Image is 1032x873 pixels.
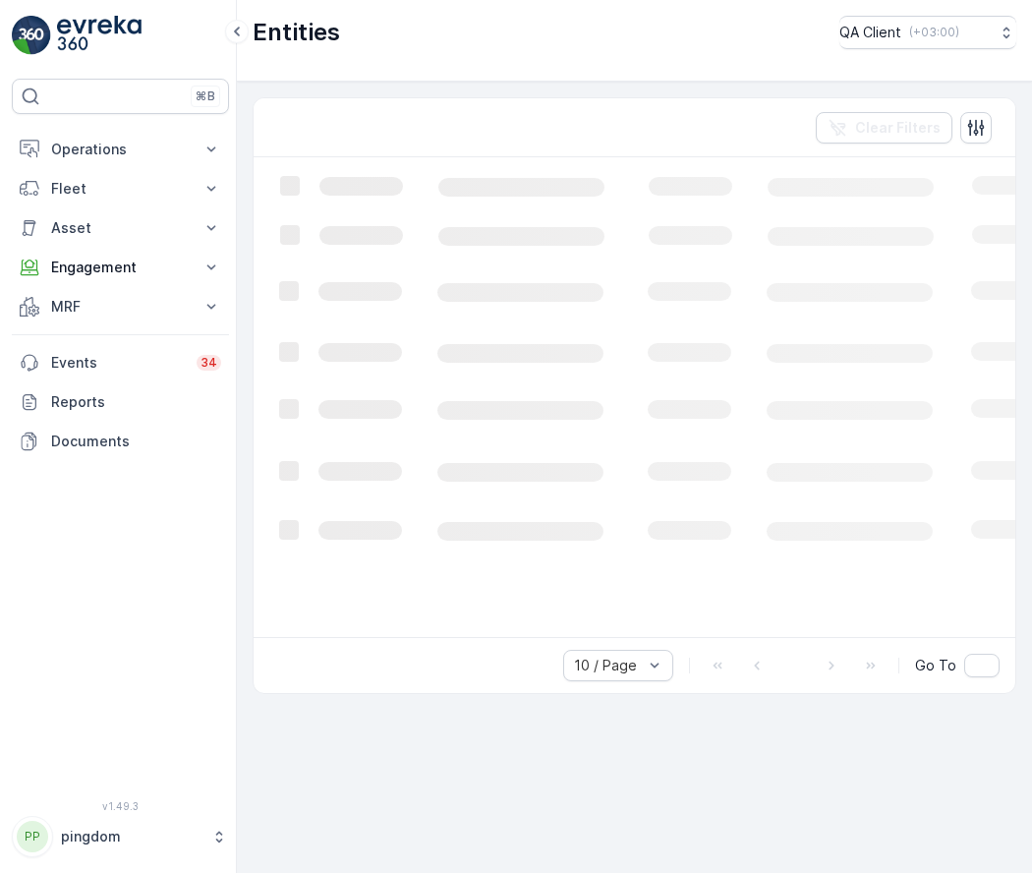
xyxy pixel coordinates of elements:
[51,218,190,238] p: Asset
[12,130,229,169] button: Operations
[253,17,340,48] p: Entities
[51,140,190,159] p: Operations
[12,422,229,461] a: Documents
[51,353,185,373] p: Events
[201,355,217,371] p: 34
[12,287,229,326] button: MRF
[12,248,229,287] button: Engagement
[12,816,229,857] button: PPpingdom
[196,88,215,104] p: ⌘B
[12,169,229,208] button: Fleet
[915,656,956,675] span: Go To
[816,112,952,144] button: Clear Filters
[839,23,901,42] p: QA Client
[51,179,190,199] p: Fleet
[12,16,51,55] img: logo
[12,382,229,422] a: Reports
[51,297,190,317] p: MRF
[855,118,941,138] p: Clear Filters
[61,827,201,846] p: pingdom
[51,432,221,451] p: Documents
[12,208,229,248] button: Asset
[51,392,221,412] p: Reports
[909,25,959,40] p: ( +03:00 )
[12,800,229,812] span: v 1.49.3
[51,258,190,277] p: Engagement
[17,821,48,852] div: PP
[839,16,1016,49] button: QA Client(+03:00)
[57,16,142,55] img: logo_light-DOdMpM7g.png
[12,343,229,382] a: Events34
